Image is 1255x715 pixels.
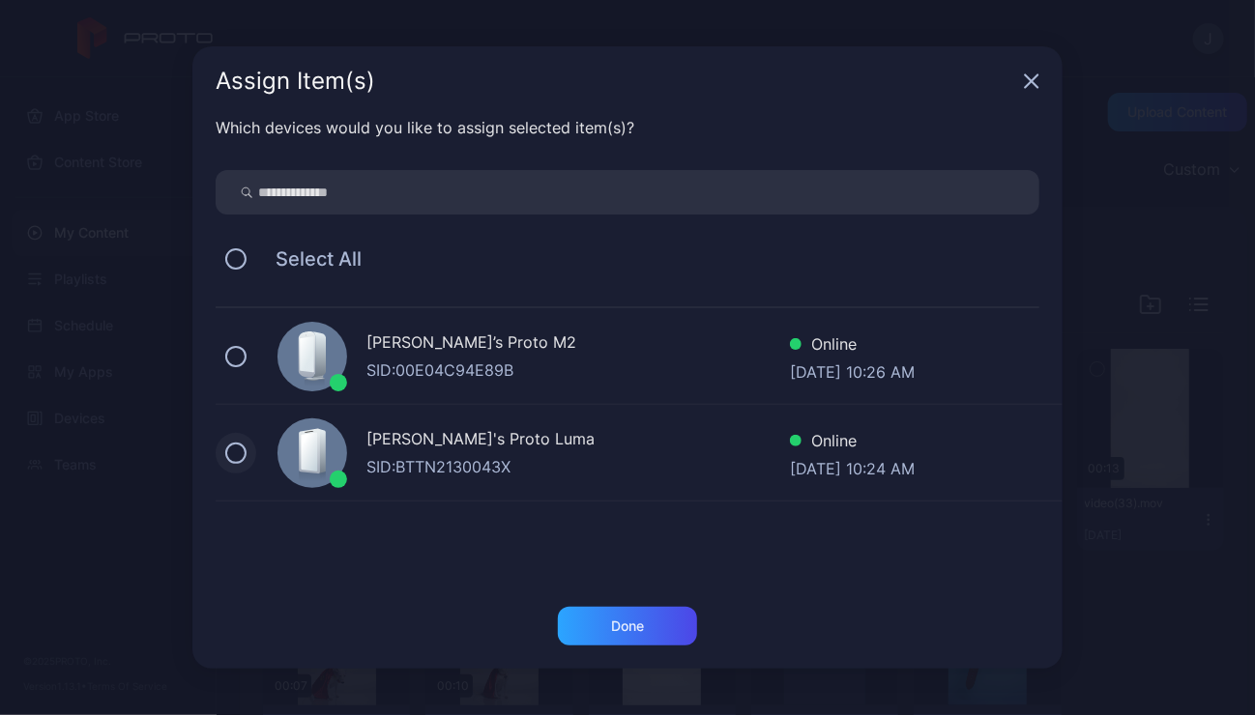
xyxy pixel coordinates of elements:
div: Done [611,618,644,634]
div: [PERSON_NAME]'s Proto Luma [366,427,790,455]
div: SID: 00E04C94E89B [366,358,790,382]
div: [PERSON_NAME]’s Proto M2 [366,330,790,358]
span: Select All [256,247,362,271]
div: SID: BTTN2130043X [366,455,790,478]
div: [DATE] 10:24 AM [790,457,915,476]
div: Which devices would you like to assign selected item(s)? [216,116,1039,139]
button: Done [558,607,697,645]
div: Online [790,429,915,457]
div: Online [790,332,915,360]
div: [DATE] 10:26 AM [790,360,915,380]
div: Assign Item(s) [216,70,1016,93]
